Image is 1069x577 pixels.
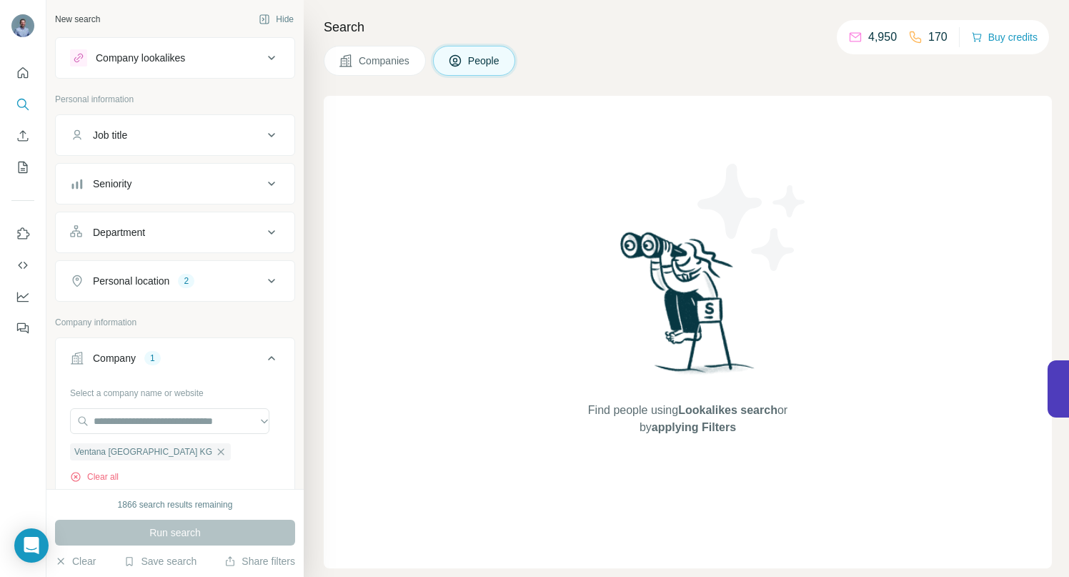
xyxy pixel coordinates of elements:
[118,498,233,511] div: 1866 search results remaining
[11,154,34,180] button: My lists
[928,29,948,46] p: 170
[93,177,131,191] div: Seniority
[14,528,49,563] div: Open Intercom Messenger
[56,264,294,298] button: Personal location2
[74,445,212,458] span: Ventana [GEOGRAPHIC_DATA] KG
[868,29,897,46] p: 4,950
[70,381,280,400] div: Select a company name or website
[11,284,34,310] button: Dashboard
[11,315,34,341] button: Feedback
[224,554,295,568] button: Share filters
[468,54,501,68] span: People
[56,41,294,75] button: Company lookalikes
[96,51,185,65] div: Company lookalikes
[55,316,295,329] p: Company information
[56,167,294,201] button: Seniority
[11,123,34,149] button: Enrich CSV
[11,14,34,37] img: Avatar
[55,554,96,568] button: Clear
[678,404,777,416] span: Lookalikes search
[55,13,100,26] div: New search
[70,470,119,483] button: Clear all
[56,215,294,250] button: Department
[93,225,145,240] div: Department
[56,118,294,152] button: Job title
[359,54,411,68] span: Companies
[56,341,294,381] button: Company1
[93,351,136,365] div: Company
[178,275,194,287] div: 2
[11,60,34,86] button: Quick start
[144,352,161,365] div: 1
[93,128,127,142] div: Job title
[652,421,736,433] span: applying Filters
[124,554,197,568] button: Save search
[971,27,1038,47] button: Buy credits
[324,17,1052,37] h4: Search
[614,228,762,388] img: Surfe Illustration - Woman searching with binoculars
[11,92,34,117] button: Search
[93,274,169,288] div: Personal location
[55,93,295,106] p: Personal information
[573,402,802,436] span: Find people using or by
[249,9,304,30] button: Hide
[688,153,817,282] img: Surfe Illustration - Stars
[11,252,34,278] button: Use Surfe API
[11,221,34,247] button: Use Surfe on LinkedIn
